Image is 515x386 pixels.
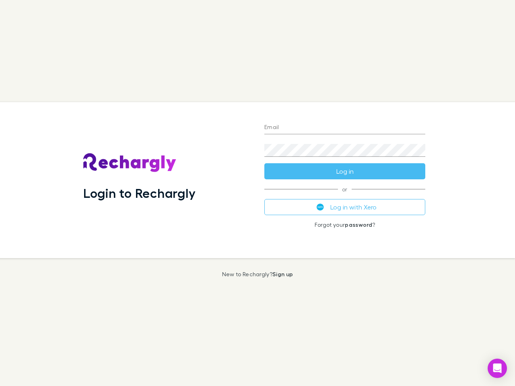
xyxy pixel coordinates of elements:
a: Sign up [272,271,293,277]
button: Log in [264,163,425,179]
span: or [264,189,425,189]
img: Xero's logo [317,203,324,211]
h1: Login to Rechargly [83,185,196,201]
p: New to Rechargly? [222,271,293,277]
a: password [345,221,372,228]
div: Open Intercom Messenger [488,359,507,378]
img: Rechargly's Logo [83,153,177,172]
button: Log in with Xero [264,199,425,215]
p: Forgot your ? [264,222,425,228]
